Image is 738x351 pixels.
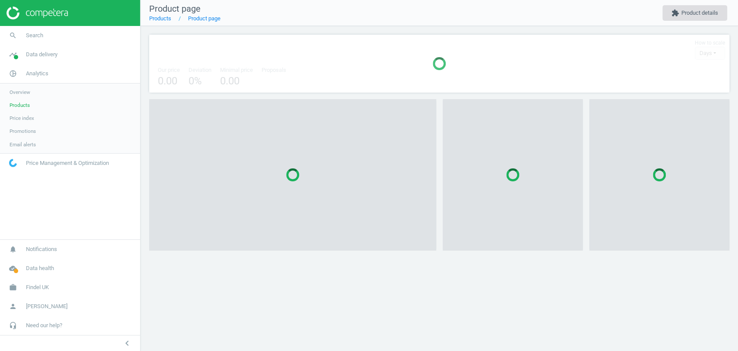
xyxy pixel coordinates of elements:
span: Email alerts [10,141,36,148]
span: Findel UK [26,283,49,291]
img: wGWNvw8QSZomAAAAABJRU5ErkJggg== [9,159,17,167]
img: ajHJNr6hYgQAAAAASUVORK5CYII= [6,6,68,19]
button: chevron_left [116,338,138,349]
i: person [5,298,21,315]
span: [PERSON_NAME] [26,303,67,310]
span: Products [10,102,30,109]
span: Need our help? [26,322,62,329]
span: Analytics [26,70,48,77]
span: Overview [10,89,30,96]
i: pie_chart_outlined [5,65,21,82]
span: Product page [149,3,201,14]
span: Price index [10,115,34,122]
span: Data delivery [26,51,58,58]
i: timeline [5,46,21,63]
span: Data health [26,264,54,272]
i: extension [671,9,679,17]
button: extensionProduct details [662,5,727,21]
span: Price Management & Optimization [26,159,109,167]
i: search [5,27,21,44]
i: notifications [5,241,21,258]
i: chevron_left [122,338,132,348]
i: work [5,279,21,296]
i: cloud_done [5,260,21,277]
span: Notifications [26,245,57,253]
i: headset_mic [5,317,21,334]
span: Search [26,32,43,39]
a: Products [149,15,171,22]
a: Product page [188,15,220,22]
span: Promotions [10,128,36,135]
